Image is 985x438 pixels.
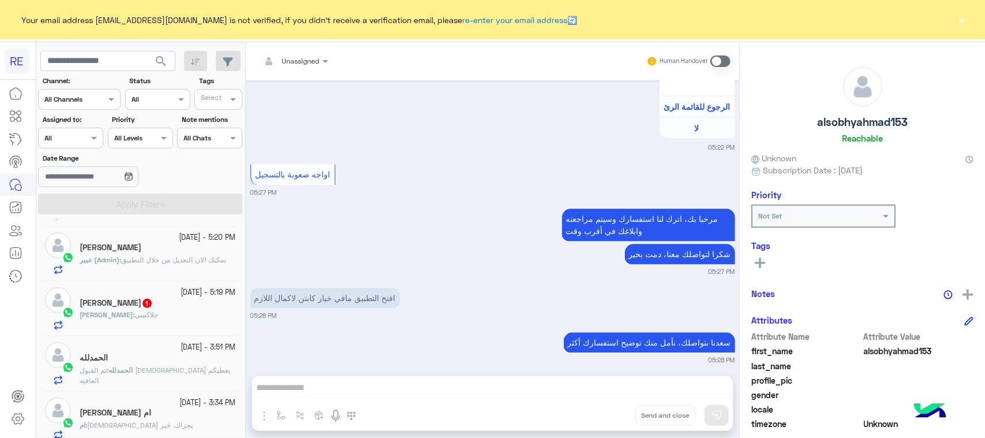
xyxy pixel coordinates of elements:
span: first_name [751,345,862,357]
div: RE [5,49,29,73]
span: عبير (Admin) [80,255,119,264]
span: الحمدلله [108,366,133,374]
span: Unknown [864,418,974,430]
span: ام [80,421,85,429]
img: defaultAdmin.png [45,398,71,424]
img: defaultAdmin.png [843,67,882,106]
h6: Attributes [751,315,792,325]
h6: Tags [751,240,973,251]
span: locale [751,403,862,415]
span: تم القبول الله يعطيكم العافيه [80,366,230,385]
img: notes [943,290,953,299]
span: null [864,389,974,401]
label: Channel: [43,76,119,86]
small: [DATE] - 3:51 PM [181,342,236,353]
a: re-enter your email address [463,15,568,25]
span: search [154,54,168,68]
img: WhatsApp [62,362,74,373]
img: hulul-logo.png [910,392,950,432]
span: last_name [751,360,862,372]
button: Apply Filters [38,194,242,214]
small: 05:28 PM [250,311,277,320]
span: لا [695,123,699,133]
span: Your email address [EMAIL_ADDRESS][DOMAIN_NAME] is not verified, if you didn't receive a verifica... [22,14,578,26]
small: 05:22 PM [709,143,735,152]
span: alsobhyahmad153 [864,345,974,357]
h5: الحمدلله [80,353,108,363]
img: add [962,289,973,300]
label: Date Range [43,153,172,164]
h5: alsobhyahmad153 [817,116,908,129]
small: 05:27 PM [250,188,277,197]
p: 11/10/2025, 5:27 PM [562,209,735,241]
b: : [80,421,87,429]
span: Attribute Name [751,331,862,343]
span: gender [751,389,862,401]
label: Priority [112,114,171,125]
img: WhatsApp [62,252,74,263]
small: 05:27 PM [709,267,735,276]
img: defaultAdmin.png [45,342,71,368]
small: [DATE] - 5:19 PM [181,287,236,298]
label: Tags [199,76,241,86]
span: 1 [143,299,152,308]
p: 11/10/2025, 5:28 PM [250,288,400,308]
span: null [864,403,974,415]
small: Human Handover [660,57,708,66]
span: الله يجزاك. خير [87,421,193,429]
img: defaultAdmin.png [45,232,71,258]
small: [DATE] - 3:34 PM [180,398,236,409]
b: Not Set [758,211,782,220]
b: : [80,255,121,264]
h5: الدغريري [80,298,153,308]
div: Select [199,92,222,106]
span: Unassigned [282,57,320,65]
h6: Priority [751,190,781,200]
button: × [956,14,968,25]
button: search [147,51,175,76]
span: يمكنك الان التعديل من خلال التطبيق [121,255,226,264]
img: defaultAdmin.png [45,287,71,313]
span: اواجه صعوبة بالتسجيل [255,169,330,179]
b: : [107,366,133,374]
span: جلاكسي [134,310,158,319]
span: [PERSON_NAME] [80,310,133,319]
img: WhatsApp [62,307,74,318]
small: 05:28 PM [709,355,735,365]
label: Status [129,76,189,86]
label: Assigned to: [43,114,102,125]
p: 11/10/2025, 5:28 PM [564,332,735,352]
span: Unknown [751,152,796,164]
b: : [80,310,134,319]
span: Subscription Date : [DATE] [763,164,863,176]
span: الرجوع للقائمة الرئ [664,102,730,112]
span: timezone [751,418,862,430]
label: Note mentions [182,114,241,125]
p: 11/10/2025, 5:27 PM [625,244,735,264]
span: Attribute Value [864,331,974,343]
small: [DATE] - 5:20 PM [179,232,236,243]
img: WhatsApp [62,417,74,429]
h5: ام موسى [80,408,151,418]
h5: Saad Alamri [80,243,141,253]
button: Send and close [635,406,696,425]
h6: Notes [751,288,775,299]
h6: Reachable [842,133,883,143]
span: profile_pic [751,374,862,387]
